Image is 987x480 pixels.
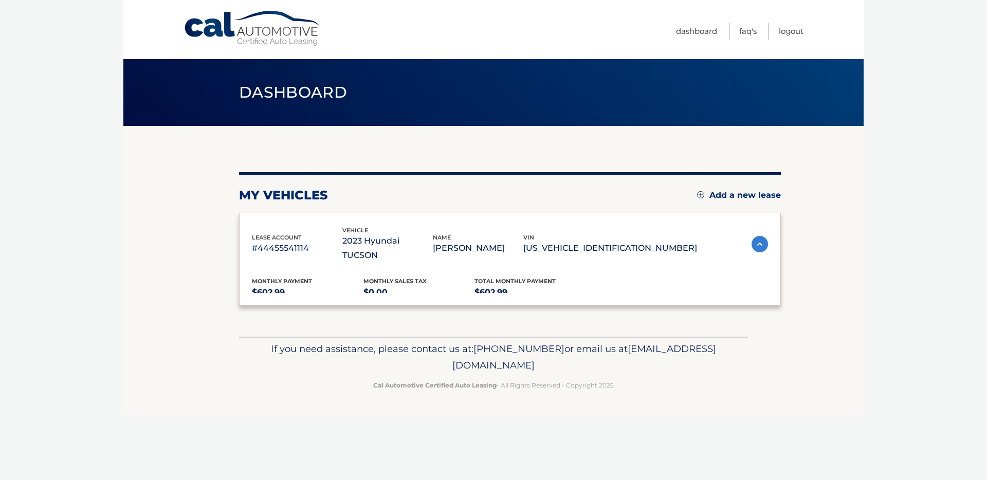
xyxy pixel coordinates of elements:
[239,188,328,203] h2: my vehicles
[184,10,322,47] a: Cal Automotive
[252,234,302,241] span: lease account
[779,23,803,40] a: Logout
[474,278,556,285] span: Total Monthly Payment
[433,234,451,241] span: name
[474,285,586,300] p: $602.99
[252,278,312,285] span: Monthly Payment
[246,380,741,391] p: - All Rights Reserved - Copyright 2025
[523,234,534,241] span: vin
[697,191,704,198] img: add.svg
[246,341,741,374] p: If you need assistance, please contact us at: or email us at
[373,381,497,389] strong: Cal Automotive Certified Auto Leasing
[342,227,368,234] span: vehicle
[363,285,475,300] p: $0.00
[739,23,757,40] a: FAQ's
[752,236,768,252] img: accordion-active.svg
[239,83,347,102] span: Dashboard
[473,343,564,355] span: [PHONE_NUMBER]
[676,23,717,40] a: Dashboard
[363,278,427,285] span: Monthly sales Tax
[342,234,433,263] p: 2023 Hyundai TUCSON
[433,241,523,255] p: [PERSON_NAME]
[452,343,716,371] span: [EMAIL_ADDRESS][DOMAIN_NAME]
[523,241,697,255] p: [US_VEHICLE_IDENTIFICATION_NUMBER]
[252,241,342,255] p: #44455541114
[252,285,363,300] p: $602.99
[697,190,781,200] a: Add a new lease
